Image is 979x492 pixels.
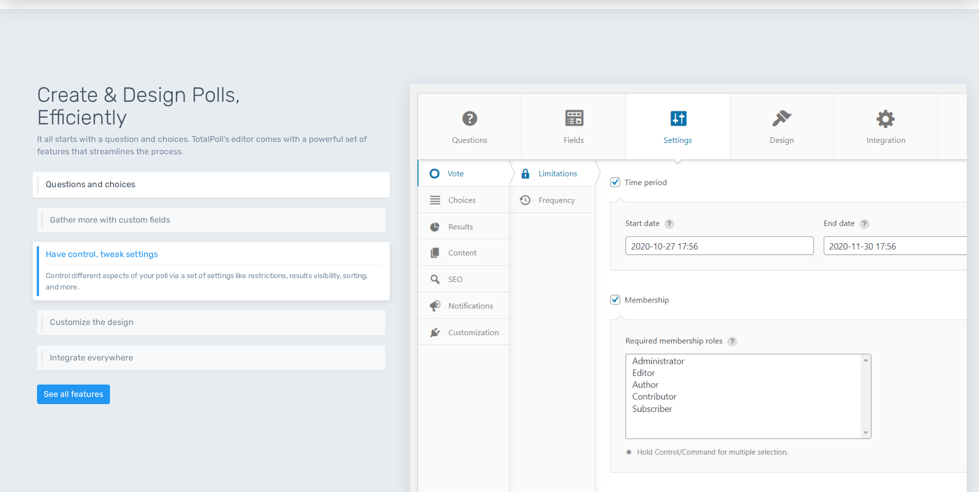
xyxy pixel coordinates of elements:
[46,250,382,259] h6: Have control, tweak settings
[37,133,385,158] p: It all starts with a question and choices. TotalPoll's editor comes with a powerful set of featur...
[46,189,382,190] p: Add one or as many questions as you need. Furthermore, add all kinds of choices, including image,...
[37,84,385,129] h1: Create & Design Polls, Efficiently
[37,385,110,404] a: See all features
[50,215,378,225] h6: Gather more with custom fields
[50,318,378,327] h6: Customize the design
[50,353,378,362] h6: Integrate everywhere
[50,224,378,225] p: Add custom fields to gather more information about the voter. TotalPoll supports five field types...
[46,180,382,189] h6: Questions and choices
[46,265,382,293] p: Control different aspects of your poll via a set of settings like restrictions, results visibilit...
